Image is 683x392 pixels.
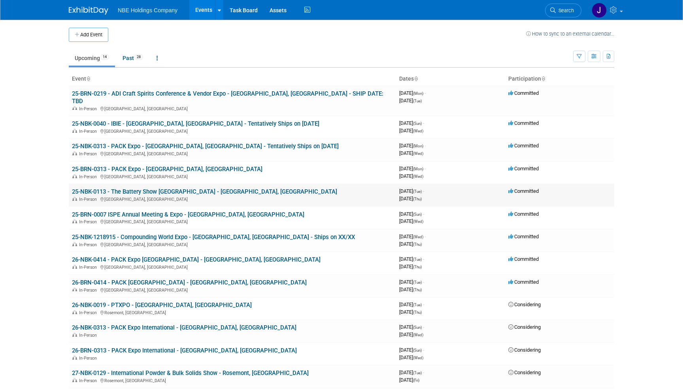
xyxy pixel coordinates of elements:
[72,188,337,195] a: 25-NBK-0113 - The Battery Show [GEOGRAPHIC_DATA] - [GEOGRAPHIC_DATA], [GEOGRAPHIC_DATA]
[508,166,539,171] span: Committed
[399,347,424,353] span: [DATE]
[72,288,77,292] img: In-Person Event
[413,378,419,383] span: (Fri)
[399,377,419,383] span: [DATE]
[72,197,77,201] img: In-Person Event
[399,286,422,292] span: [DATE]
[399,196,422,202] span: [DATE]
[79,288,99,293] span: In-Person
[413,325,422,330] span: (Sun)
[399,256,424,262] span: [DATE]
[423,211,424,217] span: -
[72,129,77,133] img: In-Person Event
[423,347,424,353] span: -
[79,129,99,134] span: In-Person
[399,188,424,194] span: [DATE]
[508,143,539,149] span: Committed
[413,265,422,269] span: (Thu)
[423,256,424,262] span: -
[399,218,423,224] span: [DATE]
[508,302,541,307] span: Considering
[69,51,115,66] a: Upcoming14
[72,90,383,105] a: 25-BRN-0219 - ADI Craft Spirits Conference & Vendor Expo - [GEOGRAPHIC_DATA], [GEOGRAPHIC_DATA] -...
[413,121,422,126] span: (Sun)
[413,151,423,156] span: (Wed)
[413,348,422,352] span: (Sun)
[508,324,541,330] span: Considering
[413,174,423,179] span: (Wed)
[72,105,393,111] div: [GEOGRAPHIC_DATA], [GEOGRAPHIC_DATA]
[72,264,393,270] div: [GEOGRAPHIC_DATA], [GEOGRAPHIC_DATA]
[413,144,423,148] span: (Mon)
[399,324,424,330] span: [DATE]
[72,369,309,377] a: 27-NBK-0129 - International Powder & Bulk Solids Show - Rosemont, [GEOGRAPHIC_DATA]
[413,219,423,224] span: (Wed)
[423,302,424,307] span: -
[72,324,296,331] a: 26-NBK-0313 - PACK Expo International - [GEOGRAPHIC_DATA], [GEOGRAPHIC_DATA]
[508,279,539,285] span: Committed
[72,174,77,178] img: In-Person Event
[79,151,99,156] span: In-Person
[79,106,99,111] span: In-Person
[399,150,423,156] span: [DATE]
[399,309,422,315] span: [DATE]
[72,211,304,218] a: 25-BRN-0007 ISPE Annual Meeting & Expo - [GEOGRAPHIC_DATA], [GEOGRAPHIC_DATA]
[413,189,422,194] span: (Tue)
[508,234,539,239] span: Committed
[399,90,426,96] span: [DATE]
[556,8,574,13] span: Search
[423,188,424,194] span: -
[72,256,321,263] a: 26-NBK-0414 - PACK Expo [GEOGRAPHIC_DATA] - [GEOGRAPHIC_DATA], [GEOGRAPHIC_DATA]
[399,234,426,239] span: [DATE]
[425,166,426,171] span: -
[72,309,393,315] div: Rosemont, [GEOGRAPHIC_DATA]
[72,219,77,223] img: In-Person Event
[425,234,426,239] span: -
[72,377,393,383] div: Rosemont, [GEOGRAPHIC_DATA]
[79,333,99,338] span: In-Person
[399,120,424,126] span: [DATE]
[79,219,99,224] span: In-Person
[79,356,99,361] span: In-Person
[425,90,426,96] span: -
[72,218,393,224] div: [GEOGRAPHIC_DATA], [GEOGRAPHIC_DATA]
[69,72,396,86] th: Event
[72,234,355,241] a: 25-NBK-1218915 - Compounding World Expo - [GEOGRAPHIC_DATA], [GEOGRAPHIC_DATA] - Ships on XX/XX
[117,51,149,66] a: Past28
[72,128,393,134] div: [GEOGRAPHIC_DATA], [GEOGRAPHIC_DATA]
[72,173,393,179] div: [GEOGRAPHIC_DATA], [GEOGRAPHIC_DATA]
[413,371,422,375] span: (Tue)
[413,91,423,96] span: (Mon)
[79,378,99,383] span: In-Person
[413,356,423,360] span: (Wed)
[505,72,614,86] th: Participation
[423,279,424,285] span: -
[79,265,99,270] span: In-Person
[592,3,607,18] img: John Vargo
[72,286,393,293] div: [GEOGRAPHIC_DATA], [GEOGRAPHIC_DATA]
[508,188,539,194] span: Committed
[79,242,99,247] span: In-Person
[413,129,423,133] span: (Wed)
[72,333,77,337] img: In-Person Event
[399,264,422,269] span: [DATE]
[423,324,424,330] span: -
[396,72,505,86] th: Dates
[399,143,426,149] span: [DATE]
[413,242,422,247] span: (Thu)
[72,378,77,382] img: In-Person Event
[399,166,426,171] span: [DATE]
[413,167,423,171] span: (Mon)
[72,166,262,173] a: 25-BRN-0313 - PACK Expo - [GEOGRAPHIC_DATA], [GEOGRAPHIC_DATA]
[508,211,539,217] span: Committed
[399,211,424,217] span: [DATE]
[541,75,545,82] a: Sort by Participation Type
[413,257,422,262] span: (Tue)
[508,90,539,96] span: Committed
[399,369,424,375] span: [DATE]
[134,54,143,60] span: 28
[69,7,108,15] img: ExhibitDay
[72,347,297,354] a: 26-BRN-0313 - PACK Expo International - [GEOGRAPHIC_DATA], [GEOGRAPHIC_DATA]
[425,143,426,149] span: -
[399,302,424,307] span: [DATE]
